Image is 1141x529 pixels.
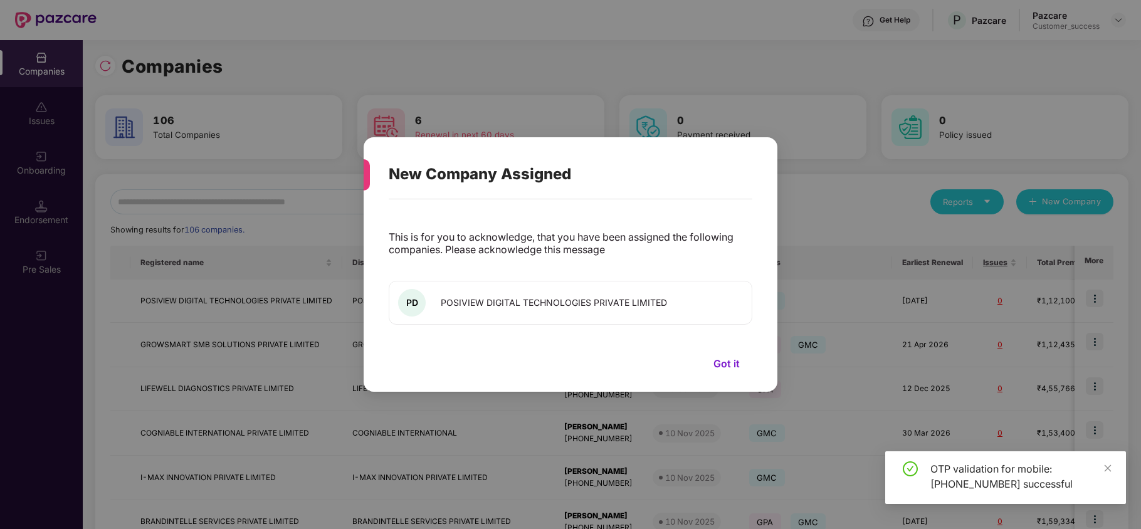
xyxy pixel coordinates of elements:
[389,150,722,199] div: New Company Assigned
[389,231,752,256] p: This is for you to acknowledge, that you have been assigned the following companies. Please ackno...
[930,461,1111,491] div: OTP validation for mobile: [PHONE_NUMBER] successful
[398,289,426,317] div: PD
[903,461,918,476] span: check-circle
[441,297,667,308] span: POSIVIEW DIGITAL TECHNOLOGIES PRIVATE LIMITED
[1103,464,1112,473] span: close
[701,354,752,373] button: Got it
